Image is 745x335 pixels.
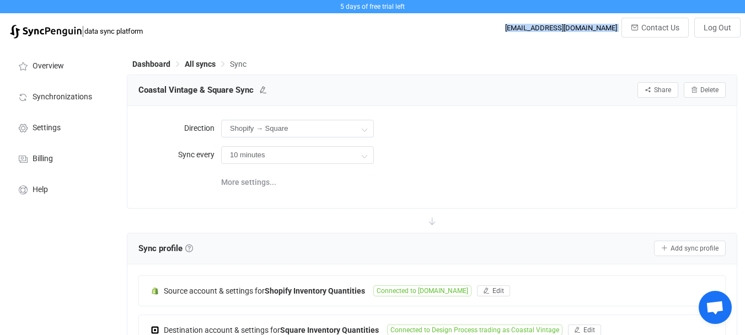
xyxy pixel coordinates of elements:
span: Edit [583,326,595,334]
input: Model [221,146,374,164]
span: Edit [492,287,504,295]
button: Delete [684,82,726,98]
div: Open chat [699,291,732,324]
span: Coastal Vintage & Square Sync [138,82,254,98]
label: Direction [138,117,221,139]
img: square.png [150,325,160,335]
span: Billing [33,155,53,163]
img: syncpenguin.svg [10,25,82,39]
button: Log Out [694,18,741,38]
a: Settings [6,111,116,142]
span: More settings... [221,171,276,193]
button: Edit [477,285,510,296]
b: Shopify Inventory Quantities [265,286,365,295]
button: Contact Us [621,18,689,38]
span: All syncs [185,60,216,68]
span: Source account & settings for [164,286,265,295]
span: Sync [230,60,246,68]
span: 5 days of free trial left [340,3,405,10]
span: Overview [33,62,64,71]
label: Sync every [138,143,221,166]
a: Synchronizations [6,81,116,111]
span: Delete [700,86,719,94]
img: shopify.png [150,286,160,296]
a: |data sync platform [10,23,143,39]
a: Billing [6,142,116,173]
span: Dashboard [132,60,170,68]
b: Square Inventory Quantities [280,326,379,334]
input: Model [221,120,374,137]
span: Settings [33,124,61,132]
span: Log Out [704,23,731,32]
div: Breadcrumb [132,60,246,68]
span: Contact Us [641,23,679,32]
span: Add sync profile [671,244,719,252]
button: Add sync profile [654,241,726,256]
button: Share [637,82,678,98]
span: | [82,23,84,39]
a: Overview [6,50,116,81]
span: Help [33,185,48,194]
span: Destination account & settings for [164,326,280,334]
span: data sync platform [84,27,143,35]
span: Sync profile [138,240,193,257]
div: [EMAIL_ADDRESS][DOMAIN_NAME] [505,24,617,32]
span: Connected to [DOMAIN_NAME] [373,285,471,296]
a: Help [6,173,116,204]
span: Synchronizations [33,93,92,102]
span: Share [654,86,671,94]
